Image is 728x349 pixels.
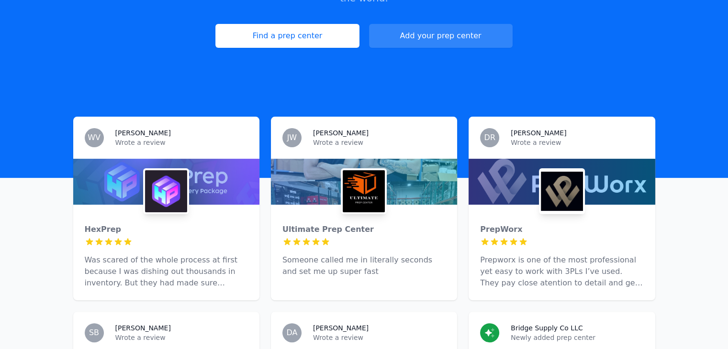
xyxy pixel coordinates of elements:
h3: [PERSON_NAME] [115,128,171,138]
p: Newly added prep center [511,333,643,342]
p: Wrote a review [115,333,248,342]
p: Someone called me in literally seconds and set me up super fast [282,254,446,277]
a: WV[PERSON_NAME]Wrote a reviewHexPrepHexPrepWas scared of the whole process at first because I was... [73,117,259,300]
h3: [PERSON_NAME] [511,128,566,138]
p: Wrote a review [115,138,248,147]
a: JW[PERSON_NAME]Wrote a reviewUltimate Prep CenterUltimate Prep CenterSomeone called me in literal... [271,117,457,300]
img: PrepWorx [541,170,583,212]
span: DA [286,329,297,337]
p: Was scared of the whole process at first because I was dishing out thousands in inventory. But th... [85,254,248,289]
span: WV [88,134,101,142]
img: Ultimate Prep Center [343,170,385,212]
p: Prepworx is one of the most professional yet easy to work with 3PLs I’ve used. They pay close ate... [480,254,643,289]
h3: [PERSON_NAME] [313,128,369,138]
span: DR [484,134,495,142]
img: HexPrep [145,170,187,212]
div: PrepWorx [480,224,643,235]
div: Ultimate Prep Center [282,224,446,235]
p: Wrote a review [313,333,446,342]
p: Wrote a review [511,138,643,147]
a: DR[PERSON_NAME]Wrote a reviewPrepWorxPrepWorxPrepworx is one of the most professional yet easy to... [469,117,655,300]
span: SB [89,329,99,337]
h3: [PERSON_NAME] [115,323,171,333]
a: Find a prep center [215,24,359,48]
h3: [PERSON_NAME] [313,323,369,333]
a: Add your prep center [369,24,513,48]
p: Wrote a review [313,138,446,147]
span: JW [287,134,297,142]
h3: Bridge Supply Co LLC [511,323,582,333]
div: HexPrep [85,224,248,235]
